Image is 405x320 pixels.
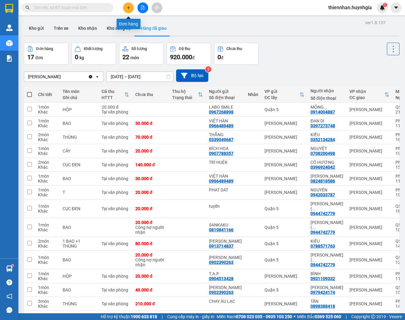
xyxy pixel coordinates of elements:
span: ⚪️ [294,315,295,318]
div: 1 món [38,222,56,227]
svg: open [95,74,100,79]
span: plus [126,6,131,10]
div: 0914004887 [310,110,335,114]
span: 920.000 [170,53,192,61]
strong: 0708 023 035 - 0935 103 250 [236,314,292,319]
span: món [130,55,139,60]
div: 70.000 đ [135,135,166,140]
button: Số lượng22món [119,43,164,65]
span: aim [155,6,159,10]
div: ĐÀO TRỊNH [209,255,242,260]
div: TƯỜNG VY( PHÚ ĐÔNG) [310,201,343,211]
div: TRÍ HUỆK [209,160,242,165]
div: 3 món [38,299,56,304]
div: 1 món [38,174,56,179]
div: T [63,190,95,195]
div: 0788571763 [310,244,335,249]
div: CỤC ĐEN [63,162,95,167]
span: 1 [384,3,386,7]
div: [PERSON_NAME] [264,176,304,181]
div: BAO [63,121,95,126]
span: file-add [141,6,145,10]
div: [PERSON_NAME] [349,257,389,262]
div: 0944742779 [310,262,335,267]
div: 0824818586 [310,179,335,183]
div: Nhãn [248,92,258,97]
span: ... [312,257,316,262]
div: Quận 5 [264,241,304,246]
button: plus [123,2,134,13]
div: Khác [38,151,56,156]
div: Công nợ người nhận [135,225,166,235]
svg: Clear value [88,74,93,79]
div: 0942033787 [310,192,335,197]
sup: 1 [12,264,13,266]
button: file-add [137,2,148,13]
div: [PERSON_NAME] [349,241,389,246]
span: ... [312,225,316,230]
div: HỘP [63,274,95,279]
div: Tại văn phòng [102,190,129,195]
div: TƯỜNG VY( PHÚ ĐÔNG) [310,220,343,230]
div: 20.000 đ [135,190,166,195]
div: Chi tiết [38,92,56,97]
div: Quận 5 [264,107,304,112]
sup: 1 [383,3,387,7]
button: Trên xe [49,21,73,36]
span: Miền Bắc [297,313,341,320]
div: T.A.P [209,271,242,276]
div: Khác [38,244,56,249]
div: HÙNG VÂN [209,239,242,244]
span: copyright [371,314,375,319]
div: 20.000 đ [102,105,129,110]
div: ĐC lấy [264,95,299,100]
div: 20.000 đ [135,206,166,211]
div: THANH TÙNG [310,285,343,290]
div: 30.000 đ [135,176,166,181]
div: Tại văn phòng [102,176,129,181]
div: BAO [63,287,95,292]
input: Selected Diên Khánh. [61,74,62,80]
div: [PERSON_NAME] [264,162,304,167]
div: 0944742779 [310,211,335,216]
div: 20.000 đ [135,253,166,257]
div: 0898388418 [310,304,335,309]
div: 0819841166 [209,227,233,232]
div: Tại văn phòng [102,148,129,153]
div: [PERSON_NAME] [264,301,304,306]
span: kg [79,55,84,60]
div: 140.000 đ [135,162,166,167]
span: ... [312,206,316,211]
div: 1 BAO +1 THÙNG [63,239,95,249]
div: [PERSON_NAME] [264,121,304,126]
div: Khác [38,165,56,170]
div: Khác [38,137,56,142]
div: ver 1.8.137 [365,19,386,26]
div: Quận 5 [264,257,304,262]
div: Quận 5 [264,225,304,230]
div: Khác [38,192,56,197]
div: 1 món [38,146,56,151]
div: 1 món [38,255,56,260]
div: Khác [38,304,56,309]
span: 17 [27,53,34,61]
div: GIANG LÂM [310,174,343,179]
span: đ [192,55,195,60]
div: 0902390263 [209,290,233,295]
div: Tại văn phòng [102,110,129,114]
div: HỘP [63,107,95,112]
div: TƯỜNG VY( PHÚ ĐÔNG) [310,253,343,262]
div: KIỀU [310,239,343,244]
div: Khác [38,227,56,232]
div: Khác [38,179,56,183]
div: 0966489489 [209,123,233,128]
div: BAO [63,257,95,262]
div: [PERSON_NAME] [349,135,389,140]
div: 2 món [38,239,56,244]
span: 0 [218,53,221,61]
div: BAO [63,225,95,230]
div: [PERSON_NAME] [349,148,389,153]
button: Kho nhận [73,21,102,36]
button: Đã thu920.000đ [167,43,211,65]
div: HTTT [102,95,124,100]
